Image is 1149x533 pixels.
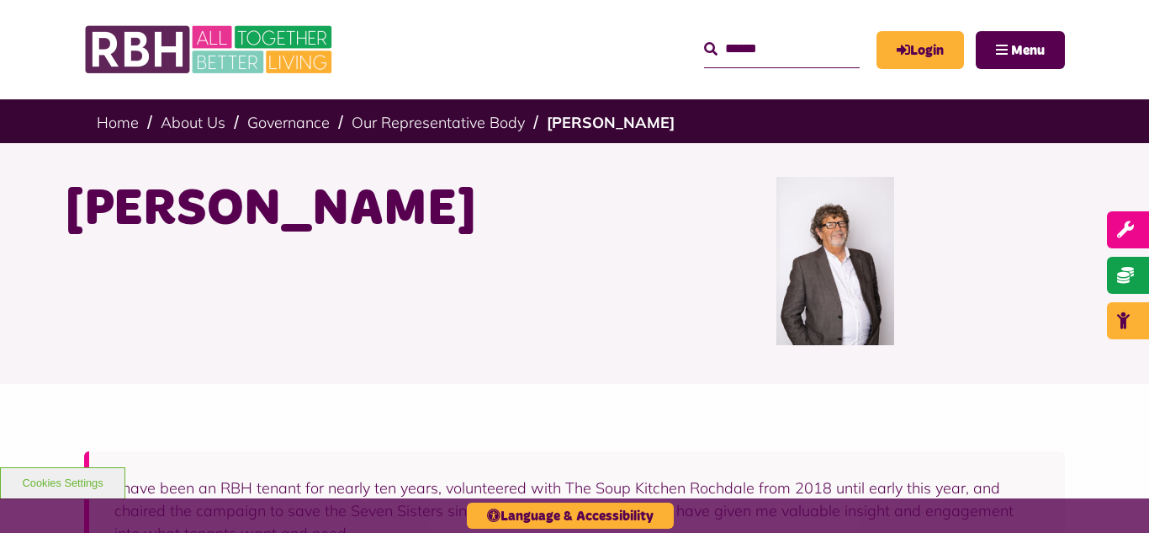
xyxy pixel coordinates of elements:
[161,113,225,132] a: About Us
[352,113,525,132] a: Our Representative Body
[547,113,675,132] a: [PERSON_NAME]
[876,31,964,69] a: MyRBH
[97,113,139,132] a: Home
[66,177,562,243] h1: [PERSON_NAME]
[976,31,1065,69] button: Navigation
[1073,457,1149,533] iframe: Netcall Web Assistant for live chat
[776,177,893,345] img: Mark Slater
[84,17,336,83] img: RBH
[1011,44,1045,57] span: Menu
[247,113,330,132] a: Governance
[467,503,674,529] button: Language & Accessibility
